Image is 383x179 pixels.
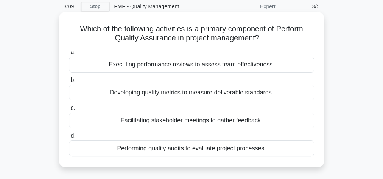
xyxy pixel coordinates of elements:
div: Facilitating stakeholder meetings to gather feedback. [69,113,314,128]
span: d. [70,133,75,139]
span: a. [70,49,75,55]
a: Stop [81,2,109,11]
div: Executing performance reviews to assess team effectiveness. [69,57,314,73]
div: Performing quality audits to evaluate project processes. [69,140,314,156]
div: Developing quality metrics to measure deliverable standards. [69,85,314,100]
h5: Which of the following activities is a primary component of Perform Quality Assurance in project ... [68,24,315,43]
span: b. [70,77,75,83]
span: c. [70,105,75,111]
